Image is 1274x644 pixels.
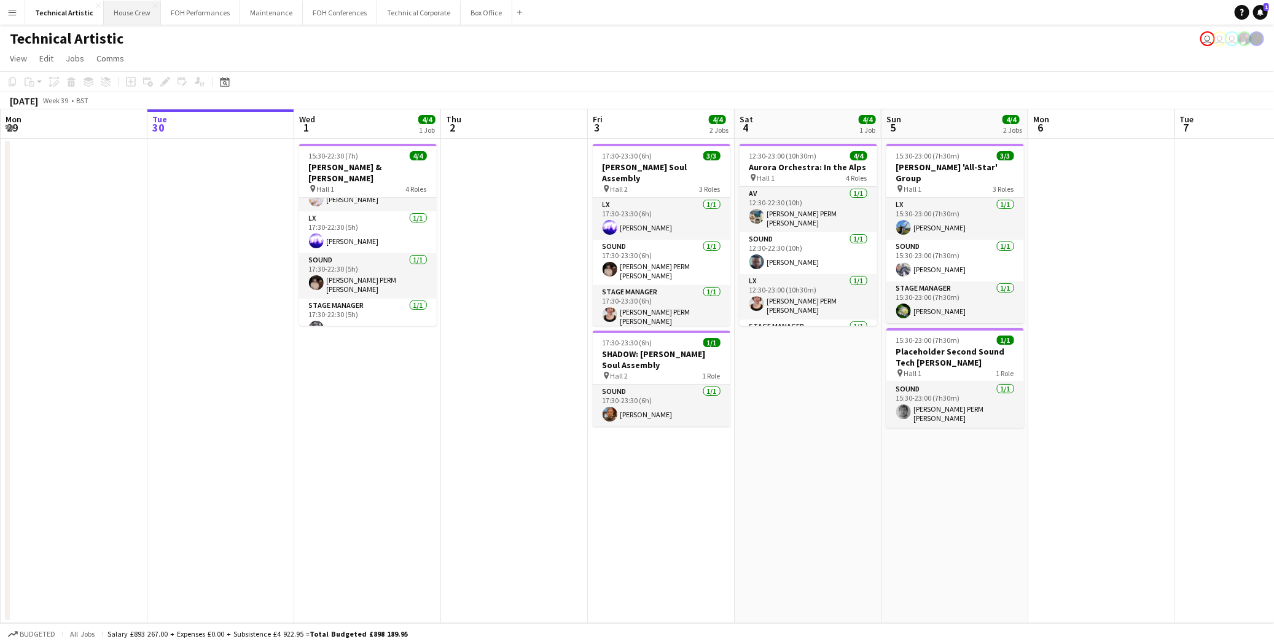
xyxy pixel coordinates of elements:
[410,151,427,160] span: 4/4
[10,95,38,107] div: [DATE]
[299,144,437,326] div: 15:30-22:30 (7h)4/4[PERSON_NAME] & [PERSON_NAME] Hall 14 RolesSound1/115:30-22:30 (7h)[PERSON_NAM...
[1225,31,1240,46] app-user-avatar: Liveforce Admin
[20,630,55,638] span: Budgeted
[709,115,726,124] span: 4/4
[1178,120,1194,135] span: 7
[299,299,437,340] app-card-role: Stage Manager1/117:30-22:30 (5h)Krisztian PERM [PERSON_NAME]
[703,338,721,347] span: 1/1
[886,328,1024,428] app-job-card: 15:30-23:00 (7h30m)1/1Placeholder Second Sound Tech [PERSON_NAME] Hall 11 RoleSound1/115:30-23:00...
[299,114,315,125] span: Wed
[96,53,124,64] span: Comms
[25,1,104,25] button: Technical Artistic
[593,348,730,371] h3: SHADOW: [PERSON_NAME] Soul Assembly
[444,120,461,135] span: 2
[593,162,730,184] h3: [PERSON_NAME] Soul Assembly
[419,125,435,135] div: 1 Job
[603,338,652,347] span: 17:30-23:30 (6h)
[740,114,753,125] span: Sat
[6,114,21,125] span: Mon
[377,1,461,25] button: Technical Corporate
[1213,31,1227,46] app-user-avatar: Liveforce Admin
[446,114,461,125] span: Thu
[886,382,1024,428] app-card-role: Sound1/115:30-23:00 (7h30m)[PERSON_NAME] PERM [PERSON_NAME]
[310,629,408,638] span: Total Budgeted £898 189.95
[1237,31,1252,46] app-user-avatar: Zubair PERM Dhalla
[76,96,88,105] div: BST
[1253,5,1268,20] a: 1
[740,144,877,326] div: 12:30-23:00 (10h30m)4/4Aurora Orchestra: In the Alps Hall 14 RolesAV1/112:30-22:30 (10h)[PERSON_N...
[593,385,730,426] app-card-role: Sound1/117:30-23:30 (6h)[PERSON_NAME]
[92,50,129,66] a: Comms
[740,320,877,361] app-card-role: Stage Manager1/1
[740,232,877,274] app-card-role: Sound1/112:30-22:30 (10h)[PERSON_NAME]
[859,125,875,135] div: 1 Job
[740,274,877,320] app-card-role: LX1/112:30-23:00 (10h30m)[PERSON_NAME] PERM [PERSON_NAME]
[1264,3,1269,11] span: 1
[593,198,730,240] app-card-role: LX1/117:30-23:30 (6h)[PERSON_NAME]
[886,346,1024,368] h3: Placeholder Second Sound Tech [PERSON_NAME]
[41,96,71,105] span: Week 39
[461,1,512,25] button: Box Office
[700,184,721,194] span: 3 Roles
[104,1,161,25] button: House Crew
[303,1,377,25] button: FOH Conferences
[603,151,652,160] span: 17:30-23:30 (6h)
[896,151,960,160] span: 15:30-23:00 (7h30m)
[39,53,53,64] span: Edit
[591,120,603,135] span: 3
[1249,31,1264,46] app-user-avatar: Gabrielle Barr
[309,151,359,160] span: 15:30-22:30 (7h)
[1180,114,1194,125] span: Tue
[997,151,1014,160] span: 3/3
[709,125,729,135] div: 2 Jobs
[859,115,876,124] span: 4/4
[740,187,877,232] app-card-role: AV1/112:30-22:30 (10h)[PERSON_NAME] PERM [PERSON_NAME]
[993,184,1014,194] span: 3 Roles
[68,629,97,638] span: All jobs
[297,120,315,135] span: 1
[1002,115,1020,124] span: 4/4
[34,50,58,66] a: Edit
[61,50,89,66] a: Jobs
[738,120,753,135] span: 4
[10,53,27,64] span: View
[1200,31,1215,46] app-user-avatar: Sally PERM Pochciol
[299,211,437,253] app-card-role: LX1/117:30-22:30 (5h)[PERSON_NAME]
[611,371,628,380] span: Hall 2
[886,162,1024,184] h3: [PERSON_NAME] 'All-Star' Group
[886,240,1024,281] app-card-role: Sound1/115:30-23:00 (7h30m)[PERSON_NAME]
[886,144,1024,323] app-job-card: 15:30-23:00 (7h30m)3/3[PERSON_NAME] 'All-Star' Group Hall 13 RolesLX1/115:30-23:00 (7h30m)[PERSON...
[6,627,57,641] button: Budgeted
[161,1,240,25] button: FOH Performances
[107,629,408,638] div: Salary £893 267.00 + Expenses £0.00 + Subsistence £4 922.95 =
[749,151,817,160] span: 12:30-23:00 (10h30m)
[150,120,167,135] span: 30
[10,29,123,48] h1: Technical Artistic
[593,285,730,331] app-card-role: Stage Manager1/117:30-23:30 (6h)[PERSON_NAME] PERM [PERSON_NAME]
[904,184,922,194] span: Hall 1
[593,144,730,326] app-job-card: 17:30-23:30 (6h)3/3[PERSON_NAME] Soul Assembly Hall 23 RolesLX1/117:30-23:30 (6h)[PERSON_NAME]Sou...
[299,162,437,184] h3: [PERSON_NAME] & [PERSON_NAME]
[593,331,730,426] app-job-card: 17:30-23:30 (6h)1/1SHADOW: [PERSON_NAME] Soul Assembly Hall 21 RoleSound1/117:30-23:30 (6h)[PERSO...
[886,281,1024,323] app-card-role: Stage Manager1/115:30-23:00 (7h30m)[PERSON_NAME]
[904,369,922,378] span: Hall 1
[846,173,867,183] span: 4 Roles
[317,184,335,194] span: Hall 1
[240,1,303,25] button: Maintenance
[593,240,730,285] app-card-role: Sound1/117:30-23:30 (6h)[PERSON_NAME] PERM [PERSON_NAME]
[4,120,21,135] span: 29
[740,162,877,173] h3: Aurora Orchestra: In the Alps
[703,151,721,160] span: 3/3
[896,336,960,345] span: 15:30-23:00 (7h30m)
[152,114,167,125] span: Tue
[593,114,603,125] span: Fri
[886,114,901,125] span: Sun
[885,120,901,135] span: 5
[418,115,436,124] span: 4/4
[1033,114,1049,125] span: Mon
[66,53,84,64] span: Jobs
